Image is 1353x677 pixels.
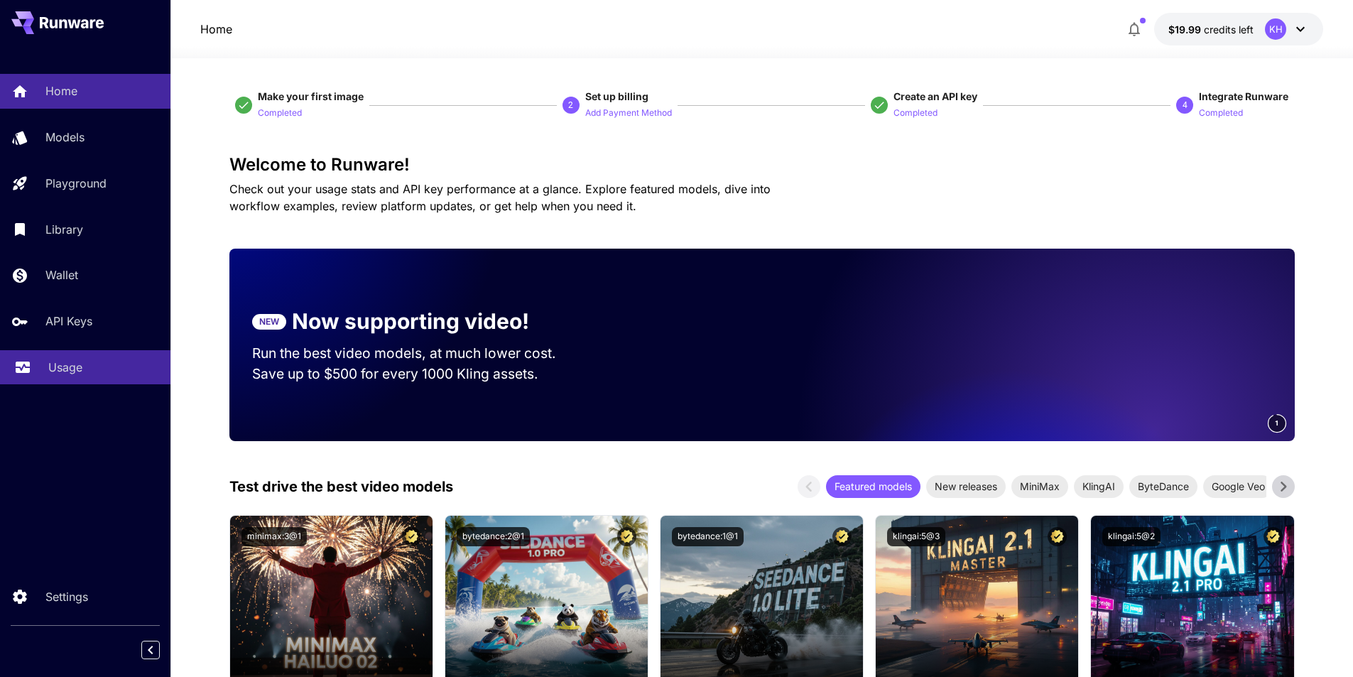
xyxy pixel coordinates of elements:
[585,107,672,120] p: Add Payment Method
[893,104,938,121] button: Completed
[1265,18,1286,40] div: KH
[887,527,945,546] button: klingai:5@3
[1074,479,1124,494] span: KlingAI
[45,129,85,146] p: Models
[1203,475,1273,498] div: Google Veo
[826,479,920,494] span: Featured models
[893,90,977,102] span: Create an API key
[252,343,583,364] p: Run the best video models, at much lower cost.
[200,21,232,38] nav: breadcrumb
[258,90,364,102] span: Make your first image
[45,221,83,238] p: Library
[45,82,77,99] p: Home
[832,527,852,546] button: Certified Model – Vetted for best performance and includes a commercial license.
[259,315,279,328] p: NEW
[1199,104,1243,121] button: Completed
[617,527,636,546] button: Certified Model – Vetted for best performance and includes a commercial license.
[45,313,92,330] p: API Keys
[585,104,672,121] button: Add Payment Method
[152,637,170,663] div: Collapse sidebar
[1129,475,1197,498] div: ByteDance
[1275,418,1279,428] span: 1
[893,107,938,120] p: Completed
[229,155,1295,175] h3: Welcome to Runware!
[292,305,529,337] p: Now supporting video!
[141,641,160,659] button: Collapse sidebar
[568,99,573,112] p: 2
[1264,527,1283,546] button: Certified Model – Vetted for best performance and includes a commercial license.
[1199,107,1243,120] p: Completed
[1129,479,1197,494] span: ByteDance
[258,107,302,120] p: Completed
[229,182,771,213] span: Check out your usage stats and API key performance at a glance. Explore featured models, dive int...
[1203,479,1273,494] span: Google Veo
[45,175,107,192] p: Playground
[1011,475,1068,498] div: MiniMax
[45,588,88,605] p: Settings
[585,90,648,102] span: Set up billing
[241,527,307,546] button: minimax:3@1
[672,527,744,546] button: bytedance:1@1
[1199,90,1288,102] span: Integrate Runware
[1154,13,1323,45] button: $19.9943KH
[826,475,920,498] div: Featured models
[457,527,530,546] button: bytedance:2@1
[1102,527,1161,546] button: klingai:5@2
[1168,22,1254,37] div: $19.9943
[1048,527,1067,546] button: Certified Model – Vetted for best performance and includes a commercial license.
[45,266,78,283] p: Wallet
[1204,23,1254,36] span: credits left
[48,359,82,376] p: Usage
[402,527,421,546] button: Certified Model – Vetted for best performance and includes a commercial license.
[200,21,232,38] a: Home
[1183,99,1188,112] p: 4
[926,475,1006,498] div: New releases
[258,104,302,121] button: Completed
[1011,479,1068,494] span: MiniMax
[926,479,1006,494] span: New releases
[1168,23,1204,36] span: $19.99
[252,364,583,384] p: Save up to $500 for every 1000 Kling assets.
[1074,475,1124,498] div: KlingAI
[229,476,453,497] p: Test drive the best video models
